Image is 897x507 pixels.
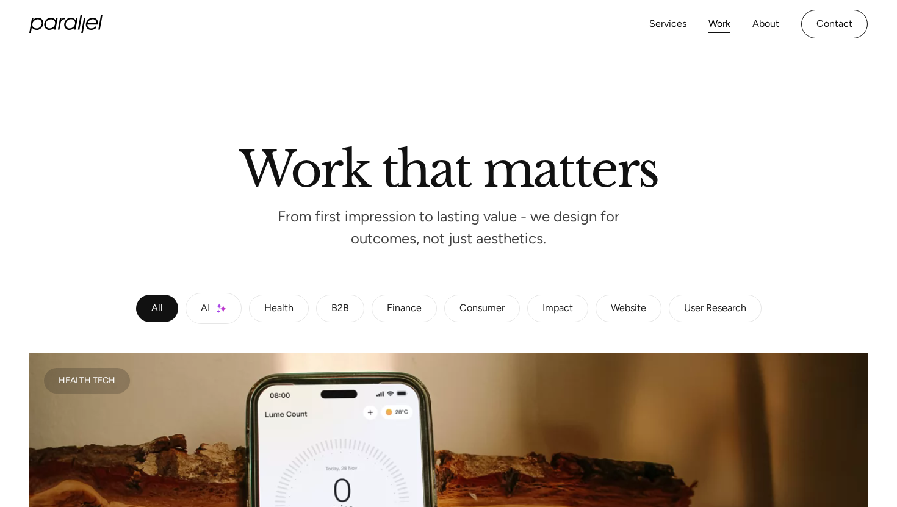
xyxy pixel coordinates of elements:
[611,305,646,312] div: Website
[752,15,779,33] a: About
[387,305,422,312] div: Finance
[708,15,730,33] a: Work
[801,10,868,38] a: Contact
[29,15,103,33] a: home
[542,305,573,312] div: Impact
[684,305,746,312] div: User Research
[201,305,210,312] div: AI
[101,146,796,187] h2: Work that matters
[459,305,505,312] div: Consumer
[649,15,686,33] a: Services
[59,378,115,384] div: Health Tech
[264,305,294,312] div: Health
[331,305,349,312] div: B2B
[265,212,632,244] p: From first impression to lasting value - we design for outcomes, not just aesthetics.
[151,305,163,312] div: All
